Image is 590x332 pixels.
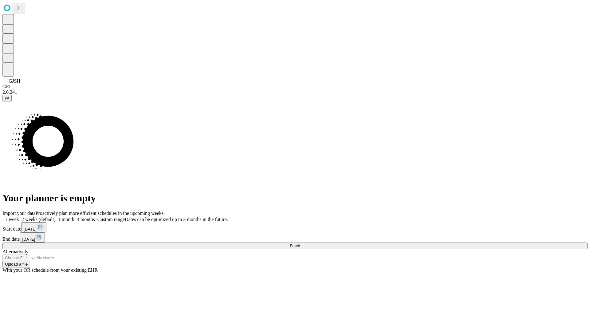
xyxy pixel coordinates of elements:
span: Proactively plan more efficient schedules in the upcoming weeks. [36,211,165,216]
div: Start date [2,222,588,232]
span: 1 week [5,217,19,222]
span: Import your data [2,211,36,216]
span: Dates can be optimized up to 3 months in the future. [125,217,228,222]
span: 2 weeks (default) [22,217,56,222]
button: [DATE] [21,222,46,232]
div: GEI [2,84,588,89]
span: Alternatively [2,249,28,254]
span: @ [5,96,9,101]
span: Custom range [97,217,125,222]
span: [DATE] [24,227,37,231]
h1: Your planner is empty [2,192,588,204]
span: 3 months [77,217,95,222]
span: GJSH [9,78,20,84]
div: 2.0.241 [2,89,588,95]
span: 1 month [58,217,74,222]
span: [DATE] [22,237,35,242]
button: [DATE] [20,232,45,243]
button: @ [2,95,12,101]
div: End date [2,232,588,243]
span: Fetch [290,243,300,248]
button: Upload a file [2,261,30,267]
span: With your OR schedule from your existing EHR [2,267,98,273]
button: Fetch [2,243,588,249]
